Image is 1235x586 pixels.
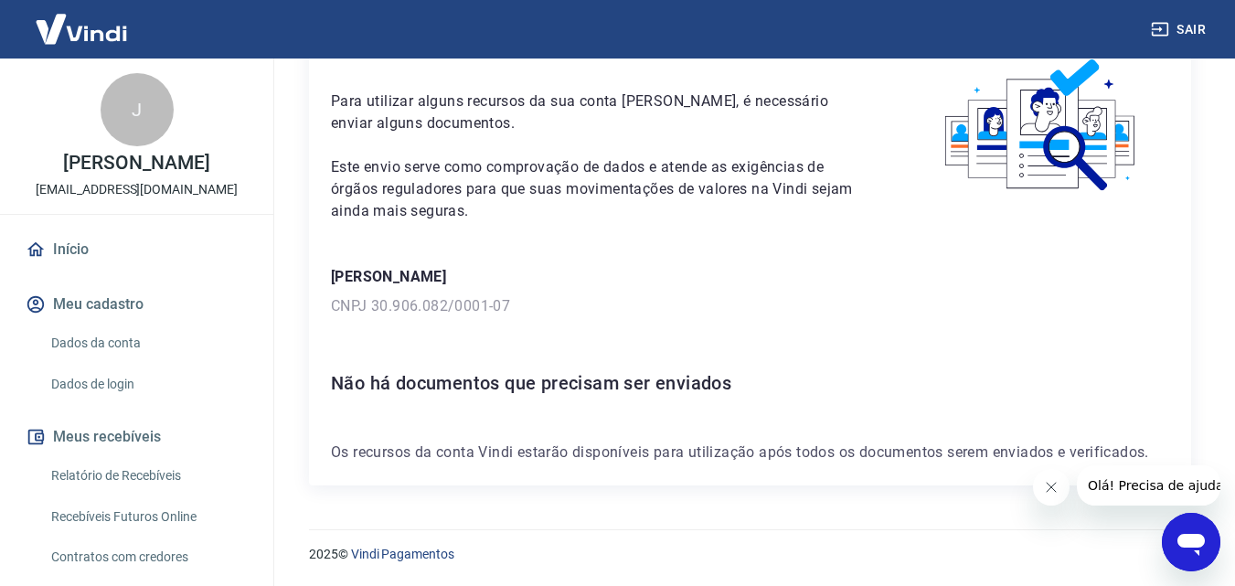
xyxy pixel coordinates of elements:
img: Vindi [22,1,141,57]
img: waiting_documents.41d9841a9773e5fdf392cede4d13b617.svg [914,54,1169,197]
button: Meus recebíveis [22,417,251,457]
button: Sair [1147,13,1213,47]
a: Vindi Pagamentos [351,547,454,561]
a: Dados de login [44,366,251,403]
a: Dados da conta [44,325,251,362]
a: Contratos com credores [44,538,251,576]
p: 2025 © [309,545,1191,564]
a: Início [22,229,251,270]
p: [PERSON_NAME] [331,266,1169,288]
p: [PERSON_NAME] [63,154,209,173]
iframe: Mensagem da empresa [1077,465,1220,506]
p: Este envio serve como comprovação de dados e atende as exigências de órgãos reguladores para que ... [331,156,870,222]
p: [EMAIL_ADDRESS][DOMAIN_NAME] [36,180,238,199]
iframe: Botão para abrir a janela de mensagens [1162,513,1220,571]
p: Para utilizar alguns recursos da sua conta [PERSON_NAME], é necessário enviar alguns documentos. [331,91,870,134]
iframe: Fechar mensagem [1033,469,1070,506]
p: Os recursos da conta Vindi estarão disponíveis para utilização após todos os documentos serem env... [331,442,1169,463]
h6: Não há documentos que precisam ser enviados [331,368,1169,398]
div: J [101,73,174,146]
a: Relatório de Recebíveis [44,457,251,495]
p: CNPJ 30.906.082/0001-07 [331,295,1169,317]
a: Recebíveis Futuros Online [44,498,251,536]
button: Meu cadastro [22,284,251,325]
span: Olá! Precisa de ajuda? [11,13,154,27]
